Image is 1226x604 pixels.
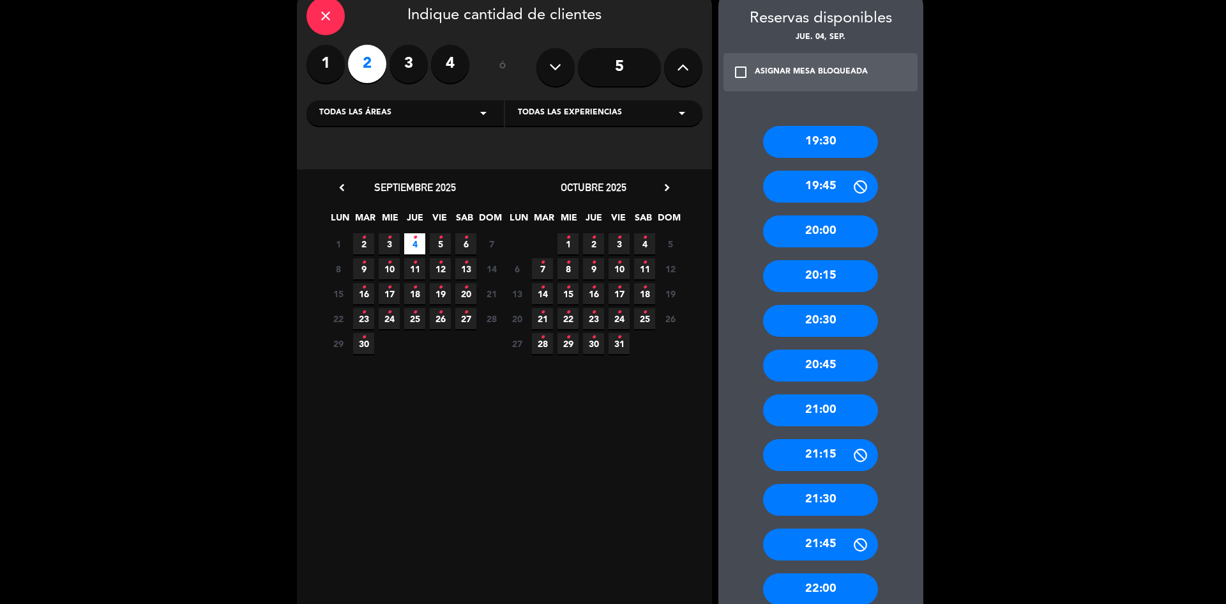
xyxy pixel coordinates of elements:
[557,258,579,279] span: 8
[660,308,681,329] span: 26
[387,228,391,248] i: •
[353,233,374,254] span: 2
[430,283,451,304] span: 19
[430,233,451,254] span: 5
[755,66,868,79] div: ASIGNAR MESA BLOQUEADA
[429,210,450,231] span: VIE
[353,333,374,354] span: 30
[481,233,502,254] span: 7
[566,228,570,248] i: •
[634,283,655,304] span: 18
[438,302,443,323] i: •
[609,283,630,304] span: 17
[328,258,349,279] span: 8
[476,105,491,121] i: arrow_drop_down
[506,258,527,279] span: 6
[583,283,604,304] span: 16
[335,181,349,194] i: chevron_left
[361,277,366,298] i: •
[353,308,374,329] span: 23
[634,258,655,279] span: 11
[404,258,425,279] span: 11
[481,258,502,279] span: 14
[591,228,596,248] i: •
[540,327,545,348] i: •
[617,327,621,348] i: •
[329,210,351,231] span: LUN
[540,252,545,273] i: •
[438,228,443,248] i: •
[540,277,545,298] i: •
[464,252,468,273] i: •
[583,258,604,279] span: 9
[763,350,878,382] div: 20:45
[660,181,674,194] i: chevron_right
[404,308,425,329] span: 25
[361,252,366,273] i: •
[464,277,468,298] i: •
[438,252,443,273] i: •
[557,333,579,354] span: 29
[353,258,374,279] span: 9
[328,233,349,254] span: 1
[660,233,681,254] span: 5
[633,210,654,231] span: SAB
[591,327,596,348] i: •
[583,210,604,231] span: JUE
[617,302,621,323] i: •
[390,45,428,83] label: 3
[591,302,596,323] i: •
[566,277,570,298] i: •
[763,484,878,516] div: 21:30
[566,327,570,348] i: •
[642,302,647,323] i: •
[763,305,878,337] div: 20:30
[583,308,604,329] span: 23
[718,31,923,44] div: jue. 04, sep.
[617,252,621,273] i: •
[387,277,391,298] i: •
[660,258,681,279] span: 12
[508,210,529,231] span: LUN
[412,228,417,248] i: •
[557,283,579,304] span: 15
[404,283,425,304] span: 18
[617,277,621,298] i: •
[532,333,553,354] span: 28
[374,181,456,194] span: septiembre 2025
[763,394,878,426] div: 21:00
[763,215,878,247] div: 20:00
[455,308,476,329] span: 27
[532,283,553,304] span: 14
[353,283,374,304] span: 16
[642,228,647,248] i: •
[733,65,748,80] i: check_box_outline_blank
[763,260,878,292] div: 20:15
[354,210,375,231] span: MAR
[518,107,622,120] span: Todas las experiencias
[718,6,923,31] div: Reservas disponibles
[558,210,579,231] span: MIE
[404,210,425,231] span: JUE
[464,302,468,323] i: •
[566,252,570,273] i: •
[506,283,527,304] span: 13
[533,210,554,231] span: MAR
[430,308,451,329] span: 26
[412,302,417,323] i: •
[608,210,629,231] span: VIE
[532,308,553,329] span: 21
[763,171,878,203] div: 19:45
[583,333,604,354] span: 30
[481,283,502,304] span: 21
[412,277,417,298] i: •
[404,233,425,254] span: 4
[763,529,878,561] div: 21:45
[506,308,527,329] span: 20
[348,45,386,83] label: 2
[455,258,476,279] span: 13
[387,302,391,323] i: •
[583,233,604,254] span: 2
[361,327,366,348] i: •
[379,283,400,304] span: 17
